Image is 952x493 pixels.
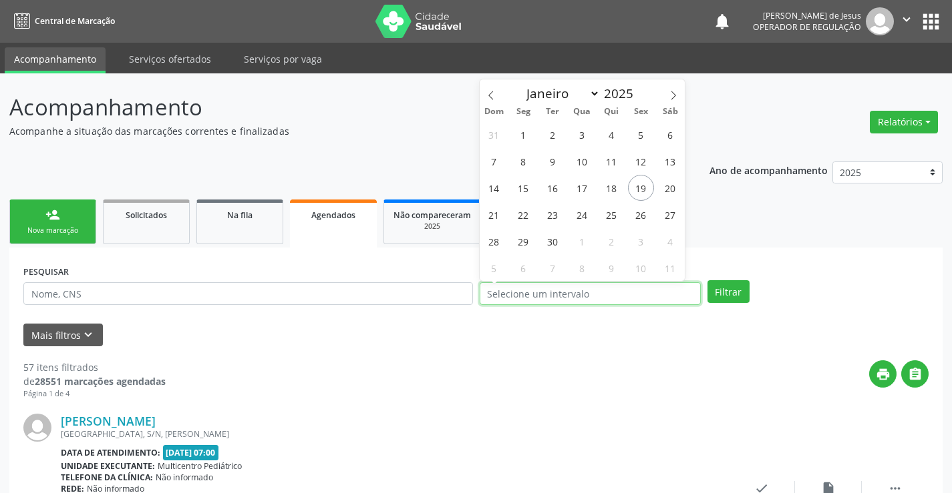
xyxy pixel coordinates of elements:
[870,111,938,133] button: Relatórios
[657,201,683,227] span: Setembro 27, 2025
[628,201,654,227] span: Setembro 26, 2025
[600,85,644,102] input: Year
[569,175,595,201] span: Setembro 17, 2025
[481,201,507,227] span: Setembro 21, 2025
[657,175,683,201] span: Setembro 20, 2025
[657,121,683,147] span: Setembro 6, 2025
[567,107,597,116] span: Qua
[876,367,891,382] i: print
[393,209,471,221] span: Não compareceram
[311,209,355,221] span: Agendados
[569,228,595,254] span: Outubro 1, 2025
[709,161,828,178] p: Ano de acompanhamento
[628,255,654,281] span: Outubro 10, 2025
[919,10,943,33] button: apps
[869,360,897,388] button: print
[510,121,536,147] span: Setembro 1, 2025
[753,21,861,33] span: Operador de regulação
[655,107,685,116] span: Sáb
[23,414,51,442] img: img
[61,428,728,440] div: [GEOGRAPHIC_DATA], S/N, [PERSON_NAME]
[156,472,213,483] span: Não informado
[628,148,654,174] span: Setembro 12, 2025
[61,414,156,428] a: [PERSON_NAME]
[540,175,566,201] span: Setembro 16, 2025
[510,175,536,201] span: Setembro 15, 2025
[23,262,69,282] label: PESQUISAR
[61,460,155,472] b: Unidade executante:
[23,374,166,388] div: de
[713,12,732,31] button: notifications
[657,228,683,254] span: Outubro 4, 2025
[628,228,654,254] span: Outubro 3, 2025
[599,255,625,281] span: Outubro 9, 2025
[540,121,566,147] span: Setembro 2, 2025
[657,255,683,281] span: Outubro 11, 2025
[9,91,663,124] p: Acompanhamento
[5,47,106,73] a: Acompanhamento
[481,175,507,201] span: Setembro 14, 2025
[19,225,86,235] div: Nova marcação
[510,255,536,281] span: Outubro 6, 2025
[227,209,253,221] span: Na fila
[753,10,861,21] div: [PERSON_NAME] de Jesus
[569,255,595,281] span: Outubro 8, 2025
[163,445,219,460] span: [DATE] 07:00
[35,15,115,27] span: Central de Marcação
[23,282,473,305] input: Nome, CNS
[599,228,625,254] span: Outubro 2, 2025
[481,228,507,254] span: Setembro 28, 2025
[908,367,923,382] i: 
[540,255,566,281] span: Outubro 7, 2025
[126,209,167,221] span: Solicitados
[901,360,929,388] button: 
[569,148,595,174] span: Setembro 10, 2025
[45,207,60,222] div: person_add
[599,175,625,201] span: Setembro 18, 2025
[894,7,919,35] button: 
[540,201,566,227] span: Setembro 23, 2025
[866,7,894,35] img: img
[899,12,914,27] i: 
[35,375,166,388] strong: 28551 marcações agendadas
[158,460,242,472] span: Multicentro Pediátrico
[234,47,331,71] a: Serviços por vaga
[520,84,601,103] select: Month
[538,107,567,116] span: Ter
[540,228,566,254] span: Setembro 30, 2025
[23,388,166,400] div: Página 1 de 4
[61,447,160,458] b: Data de atendimento:
[599,201,625,227] span: Setembro 25, 2025
[81,328,96,342] i: keyboard_arrow_down
[626,107,655,116] span: Sex
[707,280,750,303] button: Filtrar
[657,148,683,174] span: Setembro 13, 2025
[9,10,115,32] a: Central de Marcação
[510,201,536,227] span: Setembro 22, 2025
[23,324,103,347] button: Mais filtroskeyboard_arrow_down
[510,228,536,254] span: Setembro 29, 2025
[9,124,663,138] p: Acompanhe a situação das marcações correntes e finalizadas
[599,121,625,147] span: Setembro 4, 2025
[569,121,595,147] span: Setembro 3, 2025
[23,360,166,374] div: 57 itens filtrados
[481,148,507,174] span: Setembro 7, 2025
[540,148,566,174] span: Setembro 9, 2025
[481,255,507,281] span: Outubro 5, 2025
[597,107,626,116] span: Qui
[510,148,536,174] span: Setembro 8, 2025
[480,107,509,116] span: Dom
[61,472,153,483] b: Telefone da clínica:
[120,47,220,71] a: Serviços ofertados
[569,201,595,227] span: Setembro 24, 2025
[480,282,701,305] input: Selecione um intervalo
[508,107,538,116] span: Seg
[481,121,507,147] span: Agosto 31, 2025
[599,148,625,174] span: Setembro 11, 2025
[393,221,471,231] div: 2025
[628,121,654,147] span: Setembro 5, 2025
[628,175,654,201] span: Setembro 19, 2025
